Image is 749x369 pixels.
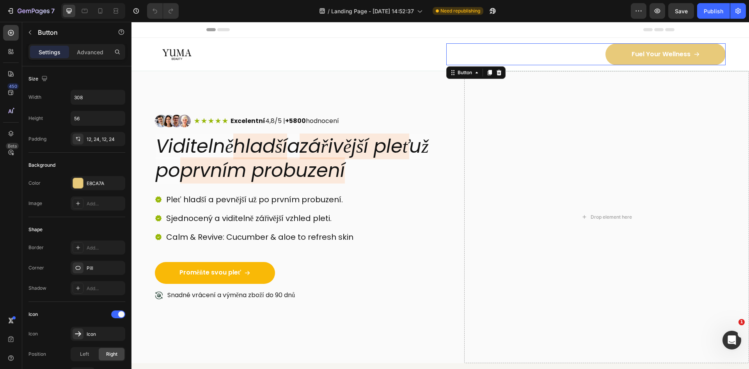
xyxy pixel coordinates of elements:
[156,111,168,137] i: a
[106,351,117,358] span: Right
[24,111,297,162] i: už po
[102,111,156,137] i: hladší
[28,330,38,337] div: Icon
[28,180,41,187] div: Color
[23,240,144,262] a: Proměňte svou pleť
[71,90,125,104] input: Auto
[28,135,46,143] div: Padding
[28,162,55,169] div: Background
[7,83,19,89] div: 450
[87,244,123,251] div: Add...
[325,47,342,54] div: Button
[500,29,559,37] p: Fuel Your Wellness
[28,94,41,101] div: Width
[722,331,741,349] iframe: Intercom live chat
[51,6,55,16] p: 7
[71,111,125,125] input: Auto
[168,111,278,137] i: zářivější pleť
[154,94,174,103] strong: +5800
[28,200,42,207] div: Image
[99,94,134,103] strong: Excelentní
[87,331,123,338] div: Icon
[328,7,330,15] span: /
[28,285,46,292] div: Shadow
[6,143,19,149] div: Beta
[331,7,414,15] span: Landing Page - [DATE] 14:52:37
[87,136,123,143] div: 12, 24, 12, 24
[99,95,208,103] p: 4,8/5 | hodnocení
[28,226,43,233] div: Shape
[36,269,163,278] p: Snadné vrácení a výměna zboží do 90 dnů
[28,264,44,271] div: Corner
[3,3,58,19] button: 7
[459,192,501,198] div: Drop element here
[35,173,222,183] p: Pleť hladší a pevnější už po prvním probuzení.
[668,3,694,19] button: Save
[24,111,102,137] i: Viditelně
[77,48,103,56] p: Advanced
[23,93,59,105] img: gempages_581512871968506451-68852628-8f17-4819-9a52-a726ec4d69e6.png
[28,351,46,358] div: Position
[28,244,44,251] div: Border
[87,180,123,187] div: E8CA7A
[675,8,688,14] span: Save
[738,319,745,325] span: 1
[28,115,43,122] div: Height
[697,3,730,19] button: Publish
[38,28,104,37] p: Button
[28,311,38,318] div: Icon
[48,247,110,255] p: Proměňte svou pleť
[35,191,222,201] p: Sjednocený a viditelně zářivější vzhled pleti.
[440,7,480,14] span: Need republishing
[87,265,123,272] div: Pill
[87,285,123,292] div: Add...
[39,48,60,56] p: Settings
[49,135,213,162] i: prvním probuzení
[80,351,89,358] span: Left
[35,210,222,220] p: Calm & Revive: Cucumber & aloe to refresh skin
[87,200,123,207] div: Add...
[131,22,749,369] iframe: Design area
[28,74,49,84] div: Size
[704,7,723,15] div: Publish
[147,3,179,19] div: Undo/Redo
